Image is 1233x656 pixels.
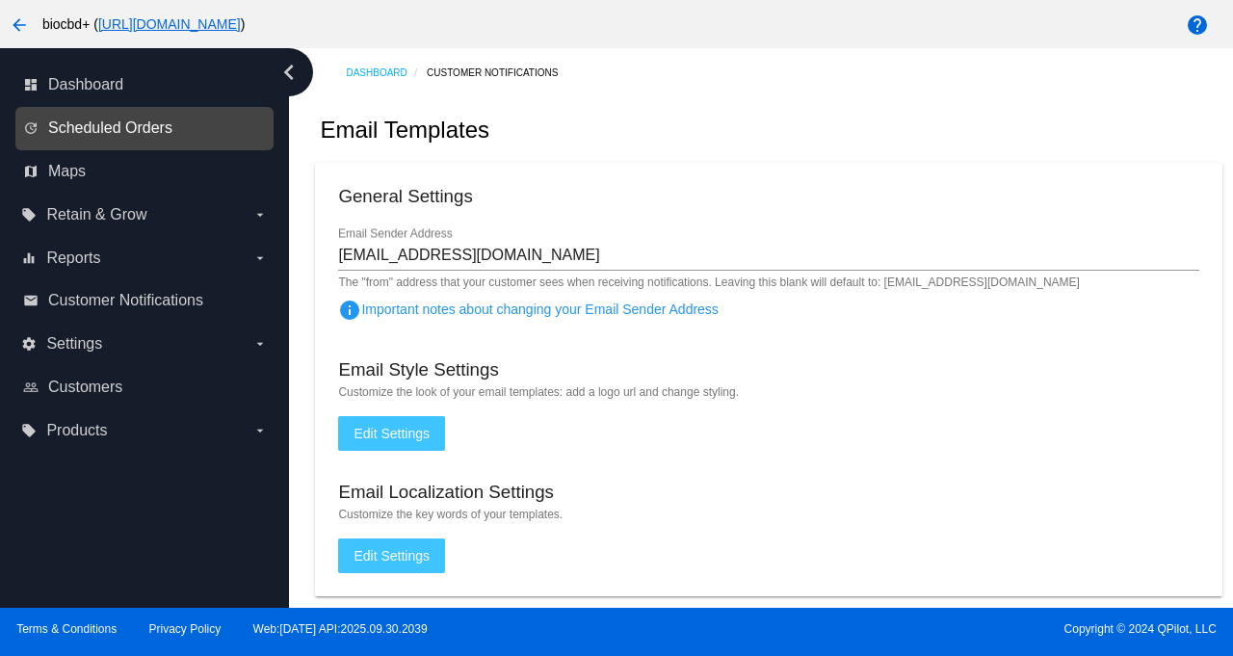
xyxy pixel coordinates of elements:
a: email Customer Notifications [23,285,268,316]
mat-hint: The "from" address that your customer sees when receiving notifications. Leaving this blank will ... [338,276,1080,290]
a: map Maps [23,156,268,187]
i: arrow_drop_down [252,336,268,352]
span: Copyright © 2024 QPilot, LLC [633,622,1217,636]
h2: Email Templates [320,117,489,144]
span: Reports [46,249,100,267]
i: local_offer [21,207,37,223]
span: Products [46,422,107,439]
a: dashboard Dashboard [23,69,268,100]
i: settings [21,336,37,352]
a: Dashboard [346,58,427,88]
a: Web:[DATE] API:2025.09.30.2039 [253,622,428,636]
input: Email Sender Address [338,247,1198,264]
mat-icon: help [1186,13,1209,37]
i: arrow_drop_down [252,250,268,266]
a: update Scheduled Orders [23,113,268,144]
a: Customer Notifications [427,58,575,88]
span: biocbd+ ( ) [42,16,245,32]
span: Customers [48,379,122,396]
a: [URL][DOMAIN_NAME] [98,16,241,32]
h3: Email Style Settings [338,359,498,380]
i: local_offer [21,423,37,438]
a: Terms & Conditions [16,622,117,636]
mat-icon: arrow_back [8,13,31,37]
span: Edit Settings [354,548,430,564]
a: people_outline Customers [23,372,268,403]
mat-hint: Customize the key words of your templates. [338,508,1198,521]
h3: Email Localization Settings [338,482,554,503]
button: Edit Settings [338,416,445,451]
i: email [23,293,39,308]
span: Retain & Grow [46,206,146,223]
mat-icon: info [338,299,361,322]
a: Privacy Policy [149,622,222,636]
i: equalizer [21,250,37,266]
i: arrow_drop_down [252,207,268,223]
span: Dashboard [48,76,123,93]
span: Maps [48,163,86,180]
mat-hint: Customize the look of your email templates: add a logo url and change styling. [338,385,1198,399]
h3: General Settings [338,186,472,207]
span: Scheduled Orders [48,119,172,137]
span: Customer Notifications [48,292,203,309]
i: arrow_drop_down [252,423,268,438]
span: Edit Settings [354,426,430,441]
button: Important notes about changing your Email Sender Address [338,290,377,328]
i: update [23,120,39,136]
i: map [23,164,39,179]
i: chevron_left [274,57,304,88]
span: Settings [46,335,102,353]
i: dashboard [23,77,39,92]
i: people_outline [23,380,39,395]
span: Important notes about changing your Email Sender Address [338,302,718,317]
button: Edit Settings [338,538,445,573]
